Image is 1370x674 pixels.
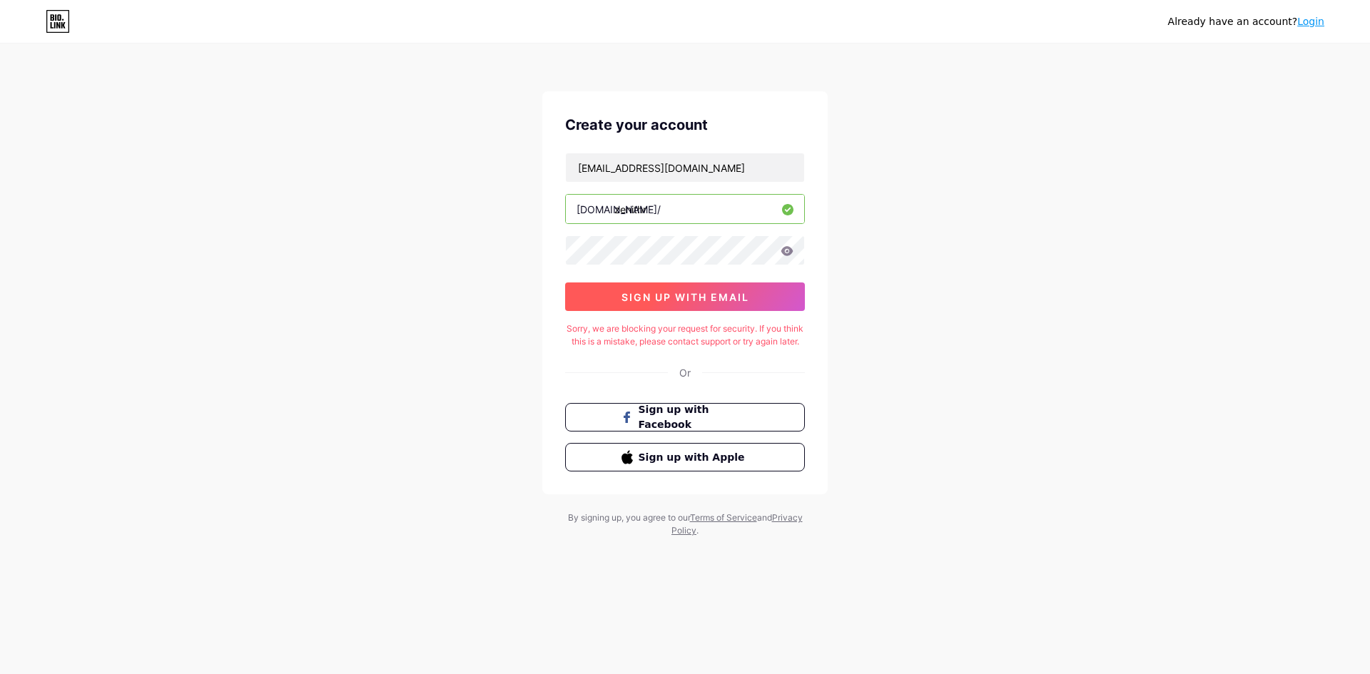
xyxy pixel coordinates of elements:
[565,443,805,471] button: Sign up with Apple
[566,195,804,223] input: username
[621,291,749,303] span: sign up with email
[566,153,804,182] input: Email
[565,403,805,432] button: Sign up with Facebook
[565,322,805,348] div: Sorry, we are blocking your request for security. If you think this is a mistake, please contact ...
[1297,16,1324,27] a: Login
[679,365,691,380] div: Or
[1168,14,1324,29] div: Already have an account?
[565,282,805,311] button: sign up with email
[565,114,805,136] div: Create your account
[577,202,661,217] div: [DOMAIN_NAME]/
[564,511,806,537] div: By signing up, you agree to our and .
[639,402,749,432] span: Sign up with Facebook
[690,512,757,523] a: Terms of Service
[639,450,749,465] span: Sign up with Apple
